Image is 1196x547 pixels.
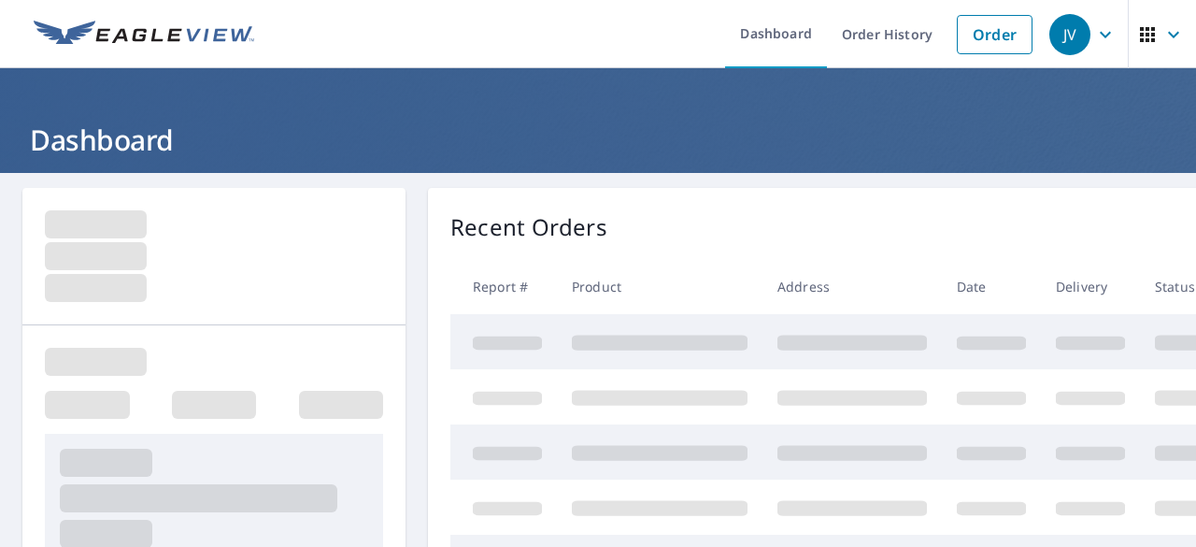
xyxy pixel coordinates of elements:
[942,259,1041,314] th: Date
[34,21,254,49] img: EV Logo
[762,259,942,314] th: Address
[1049,14,1090,55] div: JV
[557,259,762,314] th: Product
[957,15,1032,54] a: Order
[450,259,557,314] th: Report #
[450,210,607,244] p: Recent Orders
[1041,259,1140,314] th: Delivery
[22,121,1174,159] h1: Dashboard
